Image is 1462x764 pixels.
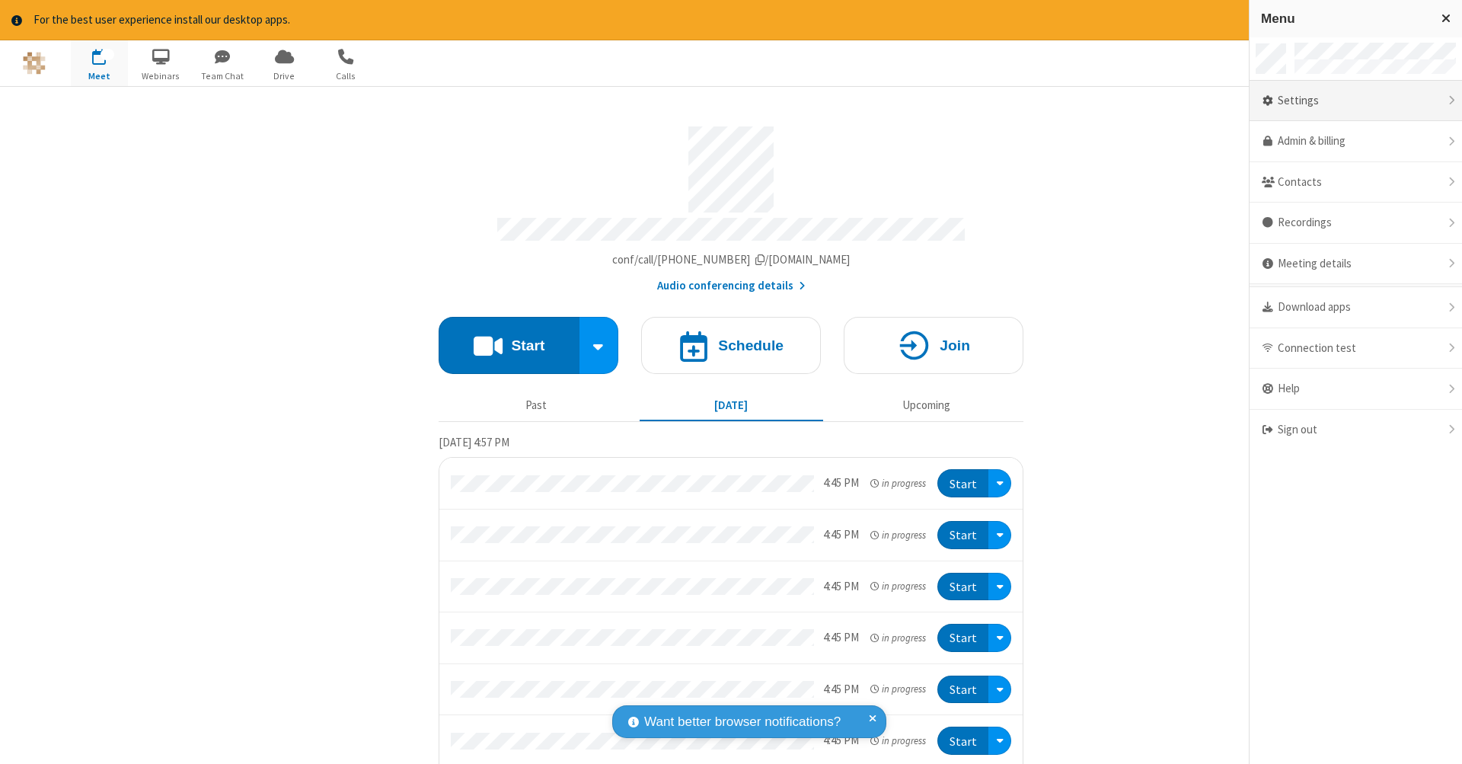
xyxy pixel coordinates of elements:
div: Start conference options [579,317,619,374]
div: Open menu [988,521,1011,549]
button: Audio conferencing details [657,277,806,295]
h4: Join [940,338,970,353]
button: Start [937,469,988,497]
button: Upcoming [835,392,1018,420]
span: Team Chat [194,69,251,83]
button: Start [937,727,988,755]
span: Drive [256,69,313,83]
section: Account details [439,115,1023,294]
h4: Start [511,338,544,353]
span: Want better browser notifications? [644,712,841,732]
span: Meet [71,69,128,83]
div: Recordings [1250,203,1462,244]
button: Join [844,317,1023,374]
button: Copy my meeting room linkCopy my meeting room link [612,251,851,269]
div: 4:45 PM [823,629,859,647]
button: Start [937,521,988,549]
em: in progress [870,734,926,748]
div: Open menu [988,624,1011,652]
div: Help [1250,369,1462,410]
div: Open menu [988,727,1011,755]
div: Download apps [1250,287,1462,328]
a: Admin & billing [1250,121,1462,162]
button: [DATE] [640,392,823,420]
div: 4:45 PM [823,475,859,492]
div: 13 [101,49,114,60]
em: in progress [870,579,926,593]
span: Calls [318,69,375,83]
em: in progress [870,476,926,491]
div: Sign out [1250,410,1462,450]
div: Settings [1250,81,1462,122]
em: in progress [870,682,926,696]
img: QA Selenium DO NOT DELETE OR CHANGE [23,52,46,75]
div: Connection test [1250,328,1462,369]
div: Open menu [988,469,1011,497]
em: in progress [870,631,926,645]
button: Schedule [641,317,821,374]
div: 4:45 PM [823,578,859,596]
div: Open menu [1247,40,1462,86]
div: Contacts [1250,162,1462,203]
div: Open menu [988,573,1011,601]
span: Webinars [132,69,190,83]
button: Start [439,317,579,374]
iframe: Chat [1424,724,1451,753]
button: Past [445,392,628,420]
h4: Schedule [718,338,784,353]
h3: Menu [1261,11,1428,26]
button: Start [937,676,988,704]
button: Start [937,624,988,652]
div: Open menu [988,676,1011,704]
div: 4:45 PM [823,526,859,544]
div: Meeting details [1250,244,1462,285]
button: Logo [5,40,62,86]
em: in progress [870,528,926,542]
div: 4:45 PM [823,681,859,698]
span: [DATE] 4:57 PM [439,435,509,449]
div: For the best user experience install our desktop apps. [34,11,1336,29]
span: Copy my meeting room link [612,252,851,267]
button: Start [937,573,988,601]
